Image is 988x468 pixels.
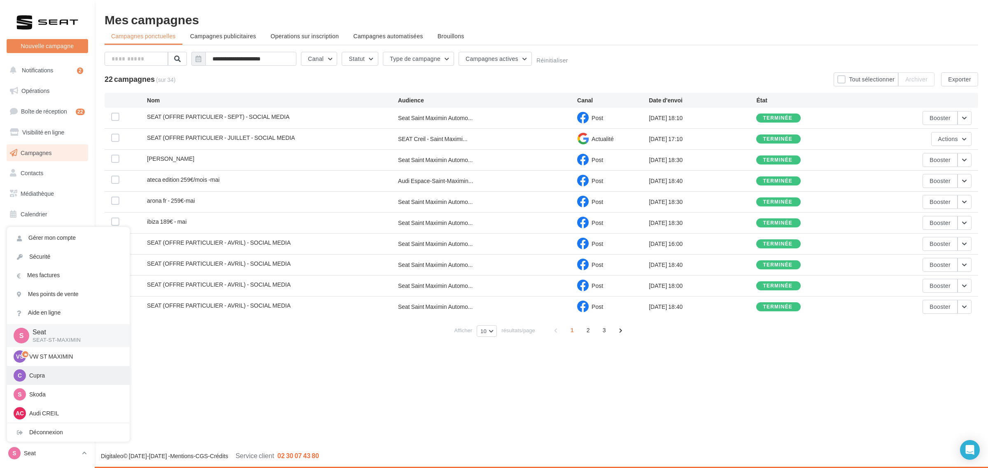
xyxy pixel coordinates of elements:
button: Canal [301,52,337,66]
span: Seat Saint Maximin Automo... [398,240,473,248]
a: Crédits [210,452,228,459]
p: VW ST MAXIMIN [29,352,120,361]
span: Actualité [592,135,614,142]
a: CGS [196,452,208,459]
button: Booster [923,111,958,125]
span: 3 [598,324,611,337]
button: Booster [923,237,958,251]
span: ateca edition 259€/mois -mai [147,176,219,183]
span: Post [592,219,603,226]
span: Calendrier [21,211,47,218]
div: 2 [77,67,83,74]
button: Notifications 2 [5,62,86,79]
span: SEAT (OFFRE PARTICULIER - SEPT) - SOCIAL MEDIA [147,113,289,120]
span: Campagnes actives [466,55,518,62]
span: Seat Saint Maximin Automo... [398,156,473,164]
span: ibiza 189€ - mai [147,218,186,225]
a: Mes factures [7,266,130,285]
span: Post [592,177,603,184]
span: SEAT (OFFRE PARTICULIER - AVRIL) - SOCIAL MEDIA [147,281,291,288]
span: résultats/page [501,327,535,334]
p: Skoda [29,390,120,398]
div: Canal [577,96,649,104]
span: Post [592,303,603,310]
div: [DATE] 18:30 [649,156,756,164]
span: Actions [938,135,958,142]
span: leon sp -mai [147,155,194,162]
a: Aide en ligne [7,304,130,322]
button: Statut [342,52,378,66]
span: Seat Saint Maximin Automo... [398,303,473,311]
div: terminée [763,262,792,268]
span: Post [592,282,603,289]
span: Post [592,240,603,247]
button: Booster [923,279,958,293]
span: Opérations [21,87,49,94]
a: Calendrier [5,206,90,223]
a: Mentions [170,452,193,459]
span: (sur 34) [156,76,175,84]
button: Archiver [898,72,934,86]
span: Seat Saint Maximin Automo... [398,114,473,122]
div: Open Intercom Messenger [960,440,980,460]
div: Audience [398,96,577,104]
a: Boîte de réception22 [5,102,90,120]
div: terminée [763,158,792,163]
a: Campagnes [5,144,90,162]
span: VS [16,352,24,361]
span: Brouillons [438,32,464,39]
div: Déconnexion [7,423,130,442]
a: Sécurité [7,248,130,266]
div: [DATE] 18:40 [649,261,756,269]
button: Campagnes actives [459,52,532,66]
span: 10 [480,328,487,334]
span: C [18,371,22,380]
div: [DATE] 18:40 [649,177,756,185]
a: Contacts [5,164,90,182]
span: Boîte de réception [21,108,67,115]
div: [DATE] 17:10 [649,135,756,143]
span: Post [592,114,603,121]
a: Digitaleo [101,452,123,459]
a: Mes points de vente [7,285,130,304]
span: Seat Saint Maximin Automo... [398,219,473,227]
button: Exporter [941,72,978,86]
button: Tout sélectionner [834,72,898,86]
span: © [DATE]-[DATE] - - - [101,452,319,459]
div: [DATE] 16:00 [649,240,756,248]
span: Campagnes [21,149,52,156]
div: terminée [763,116,792,121]
p: Seat [24,449,79,457]
a: PLV et print personnalisable [5,226,90,250]
div: [DATE] 18:40 [649,303,756,311]
span: S [19,331,24,340]
span: 2 [582,324,595,337]
button: Booster [923,258,958,272]
div: terminée [763,137,792,142]
div: Date d'envoi [649,96,756,104]
button: Booster [923,300,958,314]
span: Afficher [454,327,472,334]
span: 02 30 07 43 80 [277,452,319,459]
div: terminée [763,241,792,247]
span: 1 [566,324,579,337]
span: Campagnes publicitaires [190,32,256,39]
span: Contacts [21,169,43,176]
span: S [12,449,16,457]
p: SEAT-ST-MAXIMIN [33,336,117,344]
div: Mes campagnes [105,13,978,25]
div: [DATE] 18:10 [649,114,756,122]
span: Seat Saint Maximin Automo... [398,198,473,206]
a: Médiathèque [5,185,90,202]
span: 22 campagnes [105,74,155,83]
span: SEAT (OFFRE PARTICULIER - AVRIL) - SOCIAL MEDIA [147,260,291,267]
button: Réinitialiser [536,57,568,64]
div: [DATE] 18:30 [649,219,756,227]
span: SEAT (OFFRE PARTICULIER - AVRIL) - SOCIAL MEDIA [147,239,291,246]
span: Médiathèque [21,190,54,197]
div: terminée [763,283,792,289]
a: Opérations [5,82,90,100]
span: Seat Saint Maximin Automo... [398,282,473,290]
span: Visibilité en ligne [22,129,64,136]
button: Booster [923,153,958,167]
